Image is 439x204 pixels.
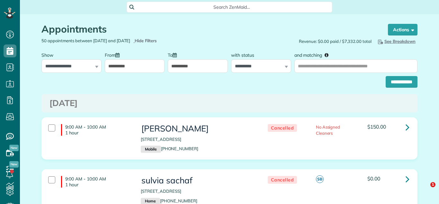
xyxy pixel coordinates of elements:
a: Hide Filters [133,38,157,43]
p: [STREET_ADDRESS] [141,136,255,142]
span: New [9,161,19,168]
span: New [9,145,19,151]
label: and matching [294,49,333,61]
h3: [DATE] [49,99,409,108]
span: 1 [430,182,435,187]
a: Mobile[PHONE_NUMBER] [141,146,198,151]
small: Mobile [141,146,161,153]
h4: 9:00 AM - 10:00 AM [61,176,131,188]
span: Cancelled [268,176,297,184]
span: Hide Filters [135,38,157,44]
iframe: Intercom live chat [417,182,433,198]
p: 1 hour [65,130,131,136]
h4: 9:00 AM - 10:00 AM [61,124,131,136]
a: Home[PHONE_NUMBER] [141,198,197,203]
span: Revenue: $0.00 paid / $7,332.00 total [299,38,372,44]
span: SB [316,175,324,183]
h3: sulvia sachaf [141,176,255,185]
p: [STREET_ADDRESS] [141,188,255,194]
button: Actions [388,24,417,35]
div: 50 appointments between [DATE] and [DATE] [37,38,229,44]
span: Cancelled [268,124,297,132]
span: $0.00 [367,175,380,182]
span: No Assigned Cleaners [316,124,340,136]
h1: Appointments [41,24,376,34]
label: From [105,49,123,61]
label: To [168,49,180,61]
span: See Breakdown [377,39,416,44]
h3: [PERSON_NAME] [141,124,255,133]
p: 1 hour [65,182,131,188]
span: $150.00 [367,123,386,130]
button: See Breakdown [375,38,417,45]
